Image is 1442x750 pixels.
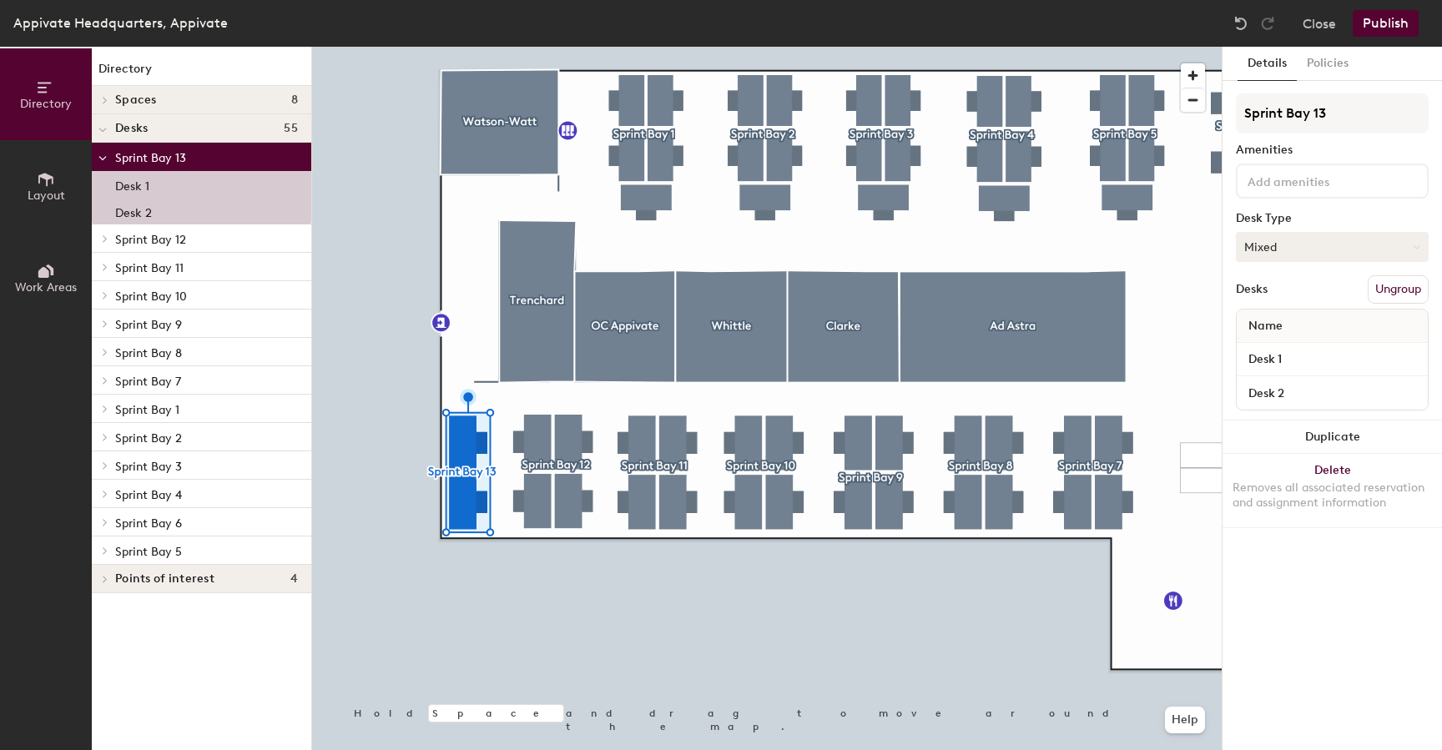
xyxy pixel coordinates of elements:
[115,289,187,304] span: Sprint Bay 10
[115,375,181,389] span: Sprint Bay 7
[115,403,179,417] span: Sprint Bay 1
[1236,232,1429,262] button: Mixed
[115,261,184,275] span: Sprint Bay 11
[115,122,148,135] span: Desks
[1240,311,1291,341] span: Name
[20,97,72,111] span: Directory
[1240,381,1424,405] input: Unnamed desk
[1165,707,1205,733] button: Help
[1236,283,1268,296] div: Desks
[115,174,149,194] p: Desk 1
[1233,481,1432,511] div: Removes all associated reservation and assignment information
[1297,47,1359,81] button: Policies
[284,122,298,135] span: 55
[115,488,182,502] span: Sprint Bay 4
[1236,143,1429,157] div: Amenities
[115,318,182,332] span: Sprint Bay 9
[1303,10,1336,37] button: Close
[1368,275,1429,304] button: Ungroup
[115,431,182,445] span: Sprint Bay 2
[1233,15,1249,32] img: Undo
[15,280,77,294] span: Work Areas
[115,151,186,165] span: Sprint Bay 13
[1223,454,1442,527] button: DeleteRemoves all associated reservation and assignment information
[115,201,152,220] p: Desk 2
[1353,10,1419,37] button: Publish
[1240,348,1424,371] input: Unnamed desk
[115,545,182,559] span: Sprint Bay 5
[115,460,182,474] span: Sprint Bay 3
[291,93,298,107] span: 8
[1236,212,1429,225] div: Desk Type
[1244,170,1394,190] input: Add amenities
[290,572,298,586] span: 4
[115,233,186,247] span: Sprint Bay 12
[115,572,214,586] span: Points of interest
[1259,15,1276,32] img: Redo
[115,346,182,360] span: Sprint Bay 8
[115,93,157,107] span: Spaces
[115,516,182,531] span: Sprint Bay 6
[28,189,65,203] span: Layout
[1223,420,1442,454] button: Duplicate
[13,13,228,33] div: Appivate Headquarters, Appivate
[92,60,311,86] h1: Directory
[1238,47,1297,81] button: Details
